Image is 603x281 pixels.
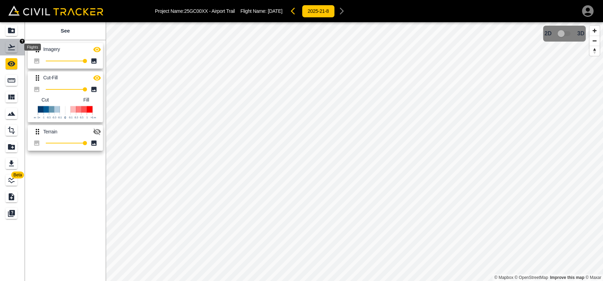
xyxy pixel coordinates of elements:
a: Mapbox [494,275,513,280]
canvas: Map [106,22,603,281]
p: Flight Name: [241,8,282,14]
button: Zoom in [589,26,600,36]
a: Map feedback [550,275,584,280]
button: Reset bearing to north [589,46,600,56]
img: Civil Tracker [8,6,103,15]
span: 3D model not uploaded yet [554,27,575,40]
button: 2025-21-8 [302,5,335,18]
span: 3D [577,30,584,37]
a: OpenStreetMap [515,275,548,280]
span: 2D [544,30,551,37]
button: Zoom out [589,36,600,46]
span: [DATE] [268,8,282,14]
p: Project Name: 25GC00XX - Airport Trail [155,8,235,14]
a: Maxar [585,275,601,280]
div: Flights [24,44,41,51]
